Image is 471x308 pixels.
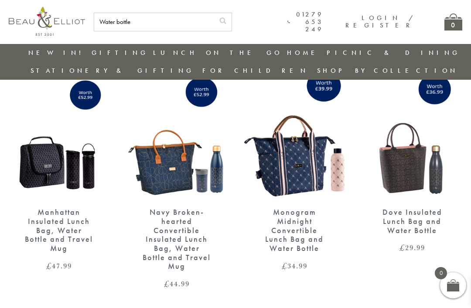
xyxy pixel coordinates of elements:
[46,261,52,271] span: £
[287,11,324,34] a: 01279 653 249
[317,66,458,75] a: Shop by collection
[287,48,322,57] a: Home
[362,70,462,252] a: Dove Insulated Lunch Bag and Water Bottle Dove Insulated Lunch Bag and Water Bottle £29.99
[282,261,307,271] bdi: 34.99
[28,48,87,57] a: New in!
[259,208,329,253] div: Monogram Midnight Convertible Lunch Bag and Water Bottle
[164,278,190,289] bdi: 44.99
[31,66,194,75] a: Stationery & Gifting
[444,14,462,30] a: 0
[244,70,345,270] a: Monogram Midnight Convertible Lunch Bag and Water Bottle Monogram Midnight Convertible Lunch Bag ...
[94,13,214,31] input: SEARCH
[153,48,282,57] a: Lunch On The Go
[202,66,308,75] a: For Children
[399,242,425,253] bdi: 29.99
[126,70,227,288] a: Navy Broken-hearted Convertible Lunch Bag, Water Bottle and Travel Mug Navy Broken-hearted Conver...
[362,70,462,200] img: Dove Insulated Lunch Bag and Water Bottle
[46,261,72,271] bdi: 47.99
[244,70,345,200] img: Monogram Midnight Convertible Lunch Bag and Water Bottle
[9,7,85,36] img: logo
[92,48,148,57] a: Gifting
[345,14,414,30] a: Login / Register
[126,70,227,200] img: Navy Broken-hearted Convertible Lunch Bag, Water Bottle and Travel Mug
[327,48,460,57] a: Picnic & Dining
[399,242,405,253] span: £
[164,278,170,289] span: £
[9,70,109,270] a: Manhattan Insulated Lunch Bag, Water Bottle and Travel Mug Manhattan Insulated Lunch Bag, Water B...
[282,261,287,271] span: £
[9,70,109,200] img: Manhattan Insulated Lunch Bag, Water Bottle and Travel Mug
[377,208,447,235] div: Dove Insulated Lunch Bag and Water Bottle
[435,267,447,279] span: 0
[142,208,212,271] div: Navy Broken-hearted Convertible Insulated Lunch Bag, Water Bottle and Travel Mug
[24,208,94,253] div: Manhattan Insulated Lunch Bag, Water Bottle and Travel Mug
